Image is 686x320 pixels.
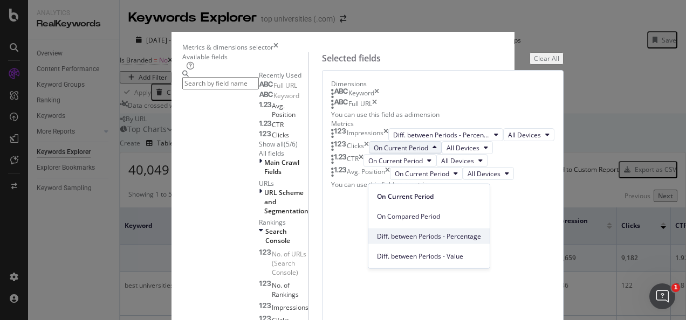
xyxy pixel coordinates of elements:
[331,99,554,110] div: Full URLtimes
[530,52,564,65] button: Clear All
[331,141,554,154] div: ClickstimesOn Current PeriodAll Devices
[385,167,390,180] div: times
[374,143,428,152] span: On Current Period
[265,227,290,245] span: Search Console
[377,191,481,201] span: On Current Period
[182,52,308,61] div: Available fields
[348,99,372,110] div: Full URL
[383,128,388,141] div: times
[347,141,364,154] div: Clicks
[331,180,554,189] div: You can use this field as a metric
[272,281,299,299] span: No. of Rankings
[272,130,289,140] span: Clicks
[441,156,474,165] span: All Devices
[331,88,554,99] div: Keywordtimes
[272,120,284,129] span: CTR
[272,101,296,119] span: Avg. Position
[347,154,359,167] div: CTR
[369,141,442,154] button: On Current Period
[259,149,308,158] div: All fields
[374,88,379,99] div: times
[377,231,481,241] span: Diff. between Periods - Percentage
[390,167,463,180] button: On Current Period
[503,128,554,141] button: All Devices
[264,158,299,176] span: Main Crawl Fields
[347,128,383,141] div: Impressions
[363,154,436,167] button: On Current Period
[395,169,449,178] span: On Current Period
[393,130,490,140] span: Diff. between Periods - Percentage
[508,130,541,140] span: All Devices
[331,79,554,88] div: Dimensions
[259,140,284,149] div: Show all
[182,43,273,52] div: Metrics & dimensions selector
[348,88,374,99] div: Keyword
[468,169,500,178] span: All Devices
[273,81,297,90] span: Full URL
[331,110,554,119] div: You can use this field as a dimension
[331,119,554,128] div: Metrics
[368,156,423,165] span: On Current Period
[442,141,493,154] button: All Devices
[331,154,554,167] div: CTRtimesOn Current PeriodAll Devices
[463,167,514,180] button: All Devices
[273,91,299,100] span: Keyword
[259,218,308,227] div: Rankings
[284,140,298,149] div: ( 5 / 6 )
[364,141,369,154] div: times
[273,43,278,52] div: times
[272,303,308,312] span: Impressions
[447,143,479,152] span: All Devices
[377,211,481,221] span: On Compared Period
[388,128,503,141] button: Diff. between Periods - Percentage
[377,251,481,261] span: Diff. between Periods - Value
[534,54,559,63] div: Clear All
[359,154,363,167] div: times
[272,249,306,277] span: No. of URLs (Search Console)
[182,77,259,89] input: Search by field name
[264,188,308,215] span: URL Scheme and Segmentation
[436,154,488,167] button: All Devices
[331,128,554,141] div: ImpressionstimesDiff. between Periods - PercentageAll Devices
[331,167,554,180] div: Avg. PositiontimesOn Current PeriodAll Devices
[671,283,680,292] span: 1
[322,52,381,65] div: Selected fields
[259,179,308,188] div: URLs
[259,71,308,80] div: Recently Used
[372,99,377,110] div: times
[347,167,385,180] div: Avg. Position
[649,283,675,309] iframe: Intercom live chat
